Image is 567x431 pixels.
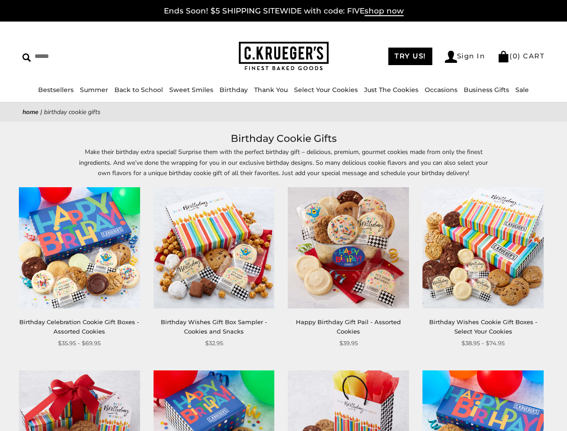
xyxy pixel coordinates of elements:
a: Birthday Wishes Cookie Gift Boxes - Select Your Cookies [429,318,537,335]
a: Birthday Celebration Cookie Gift Boxes - Assorted Cookies [19,318,139,335]
span: $38.95 - $74.95 [462,339,505,348]
span: shop now [365,6,404,16]
img: Account [445,51,457,63]
a: (0) CART [497,52,545,60]
a: Birthday Wishes Gift Box Sampler - Cookies and Snacks [161,318,267,335]
span: | [40,108,42,116]
img: Birthday Wishes Cookie Gift Boxes - Select Your Cookies [422,187,544,308]
span: $35.95 - $69.95 [58,339,101,348]
img: Birthday Wishes Gift Box Sampler - Cookies and Snacks [154,187,275,308]
a: Sale [515,86,529,94]
a: Summer [80,86,108,94]
a: Sweet Smiles [169,86,213,94]
a: Bestsellers [38,86,74,94]
a: Just The Cookies [364,86,418,94]
img: Bag [497,51,510,62]
span: $32.95 [205,339,223,348]
a: Occasions [425,86,457,94]
a: Business Gifts [464,86,509,94]
span: Birthday Cookie Gifts [44,108,101,116]
img: Happy Birthday Gift Pail - Assorted Cookies [288,187,409,308]
span: $39.95 [339,339,358,348]
nav: breadcrumbs [22,107,545,117]
a: Ends Soon! $5 SHIPPING SITEWIDE with code: FIVEshop now [164,6,404,16]
a: Back to School [114,86,163,94]
a: Happy Birthday Gift Pail - Assorted Cookies [296,318,401,335]
span: 0 [513,52,518,60]
a: TRY US! [388,48,432,65]
a: Home [22,108,39,116]
img: Birthday Celebration Cookie Gift Boxes - Assorted Cookies [19,187,140,308]
input: Search [22,49,142,63]
p: Make their birthday extra special! Surprise them with the perfect birthday gift – delicious, prem... [77,147,490,178]
a: Birthday [220,86,248,94]
a: Select Your Cookies [294,86,358,94]
img: C.KRUEGER'S [239,42,329,71]
a: Thank You [254,86,288,94]
a: Sign In [445,51,485,63]
img: Search [22,53,31,62]
h1: Birthday Cookie Gifts [36,131,531,147]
